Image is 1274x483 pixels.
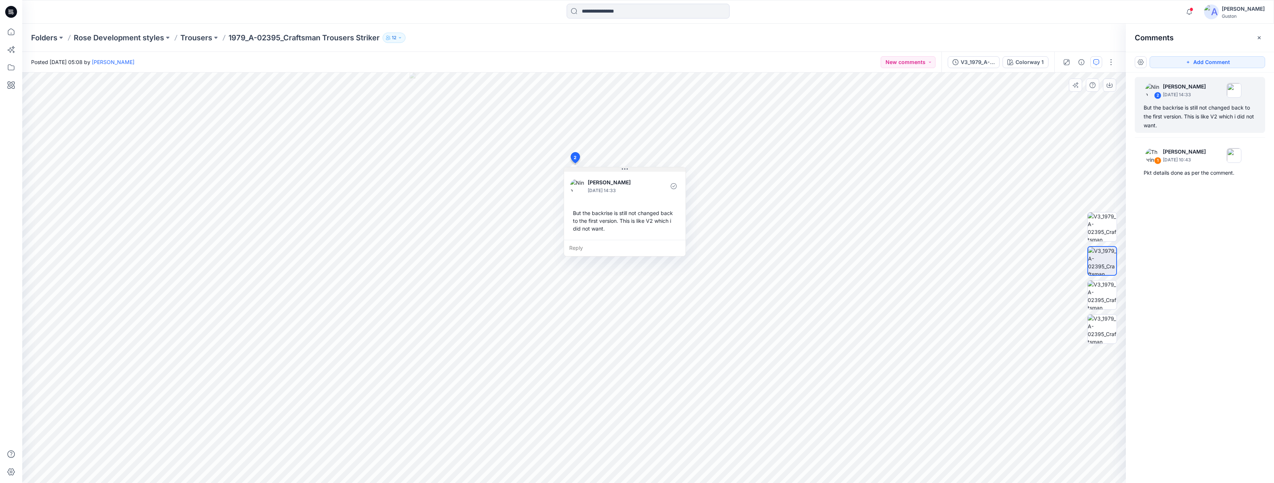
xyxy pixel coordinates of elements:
[588,187,648,194] p: [DATE] 14:33
[1150,56,1265,68] button: Add Comment
[1088,212,1117,241] img: V3_1979_A-02395_Craftsman Trousers Striker_Colorway 1_Front
[1015,58,1044,66] div: Colorway 1
[1222,4,1265,13] div: [PERSON_NAME]
[570,179,585,194] img: Nina Moller
[961,58,995,66] div: V3_1979_A-02395_Craftsman Trousers Striker
[1003,56,1048,68] button: Colorway 1
[574,154,577,161] span: 2
[392,34,396,42] p: 12
[948,56,1000,68] button: V3_1979_A-02395_Craftsman Trousers Striker
[74,33,164,43] a: Rose Development styles
[31,58,134,66] span: Posted [DATE] 05:08 by
[1088,281,1117,309] img: V3_1979_A-02395_Craftsman Trousers Striker_Colorway 1_Left
[1163,91,1206,98] p: [DATE] 14:33
[1135,33,1174,42] h2: Comments
[1222,13,1265,19] div: Guston
[1144,103,1256,130] div: But the backrise is still not changed back to the first version. This is like V2 which i did not ...
[31,33,57,43] a: Folders
[1075,56,1087,68] button: Details
[1154,157,1161,164] div: 1
[564,240,686,256] div: Reply
[1144,168,1256,177] div: Pkt details done as per the comment.
[1145,148,1160,163] img: Tharindu Lakmal Perera
[570,206,680,235] div: But the backrise is still not changed back to the first version. This is like V2 which i did not ...
[1163,147,1206,156] p: [PERSON_NAME]
[1145,83,1160,98] img: Nina Moller
[588,178,648,187] p: [PERSON_NAME]
[92,59,134,65] a: [PERSON_NAME]
[1088,315,1117,343] img: V3_1979_A-02395_Craftsman Trousers Striker_Colorway 1_Right
[1154,92,1161,99] div: 2
[1163,82,1206,91] p: [PERSON_NAME]
[383,33,406,43] button: 12
[229,33,380,43] p: 1979_A-02395_Craftsman Trousers Striker
[1204,4,1219,19] img: avatar
[1163,156,1206,164] p: [DATE] 10:43
[180,33,212,43] a: Trousers
[1088,247,1116,275] img: V3_1979_A-02395_Craftsman Trousers Striker_Colorway 1_Back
